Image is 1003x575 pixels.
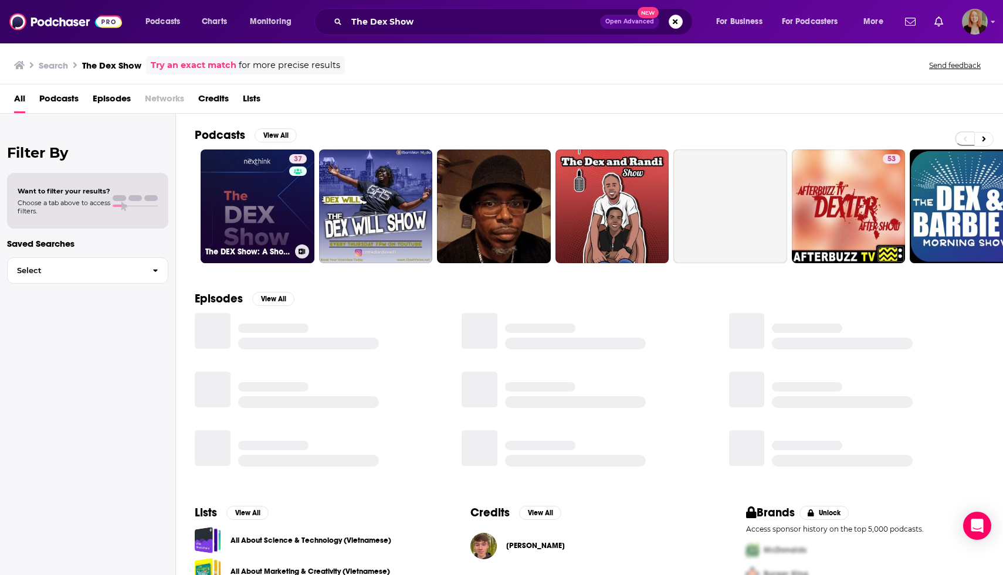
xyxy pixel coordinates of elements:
[231,534,391,547] a: All About Science & Technology (Vietnamese)
[470,505,510,520] h2: Credits
[600,15,659,29] button: Open AdvancedNew
[250,13,292,30] span: Monitoring
[883,154,900,164] a: 53
[243,89,260,113] a: Lists
[7,144,168,161] h2: Filter By
[470,505,561,520] a: CreditsView All
[930,12,948,32] a: Show notifications dropdown
[887,154,896,165] span: 53
[963,512,991,540] div: Open Intercom Messenger
[145,89,184,113] span: Networks
[242,12,307,31] button: open menu
[506,541,565,550] a: Dexter Horsfield
[82,60,141,71] h3: The Dex Show
[792,149,906,263] a: 53
[926,60,984,70] button: Send feedback
[194,12,234,31] a: Charts
[764,545,807,555] span: McDonalds
[195,128,297,142] a: PodcastsView All
[8,267,143,274] span: Select
[294,154,302,165] span: 37
[201,149,314,263] a: 37The DEX Show: A Show for IT Change Makers
[195,505,269,520] a: ListsView All
[962,9,988,35] img: User Profile
[198,89,229,113] a: Credits
[326,8,704,35] div: Search podcasts, credits, & more...
[226,506,269,520] button: View All
[746,505,795,520] h2: Brands
[470,527,709,564] button: Dexter HorsfieldDexter Horsfield
[746,525,984,533] p: Access sponsor history on the top 5,000 podcasts.
[506,541,565,550] span: [PERSON_NAME]
[962,9,988,35] button: Show profile menu
[93,89,131,113] a: Episodes
[708,12,777,31] button: open menu
[519,506,561,520] button: View All
[195,128,245,142] h2: Podcasts
[7,257,168,284] button: Select
[18,199,110,215] span: Choose a tab above to access filters.
[39,60,68,71] h3: Search
[14,89,25,113] a: All
[289,154,307,164] a: 37
[239,59,340,72] span: for more precise results
[255,128,297,142] button: View All
[202,13,227,30] span: Charts
[252,292,294,306] button: View All
[145,13,180,30] span: Podcasts
[137,12,195,31] button: open menu
[195,505,217,520] h2: Lists
[205,247,290,257] h3: The DEX Show: A Show for IT Change Makers
[470,533,497,559] img: Dexter Horsfield
[7,238,168,249] p: Saved Searches
[774,12,855,31] button: open menu
[605,19,654,25] span: Open Advanced
[195,291,294,306] a: EpisodesView All
[900,12,920,32] a: Show notifications dropdown
[9,11,122,33] img: Podchaser - Follow, Share and Rate Podcasts
[347,12,600,31] input: Search podcasts, credits, & more...
[195,291,243,306] h2: Episodes
[799,506,849,520] button: Unlock
[863,13,883,30] span: More
[962,9,988,35] span: Logged in as emckenzie
[741,538,764,562] img: First Pro Logo
[782,13,838,30] span: For Podcasters
[39,89,79,113] a: Podcasts
[18,187,110,195] span: Want to filter your results?
[716,13,763,30] span: For Business
[855,12,898,31] button: open menu
[638,7,659,18] span: New
[151,59,236,72] a: Try an exact match
[195,527,221,553] a: All About Science & Technology (Vietnamese)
